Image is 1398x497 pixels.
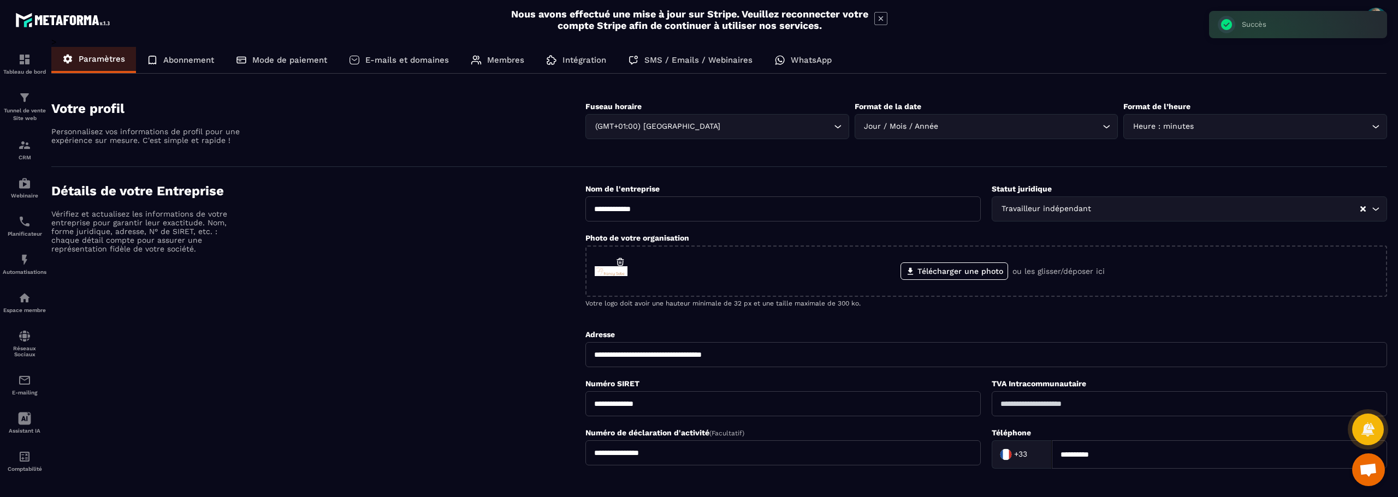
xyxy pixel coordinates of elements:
[1130,121,1196,133] span: Heure : minutes
[1014,449,1027,460] span: +33
[585,184,660,193] label: Nom de l'entreprise
[3,207,46,245] a: schedulerschedulerPlanificateur
[999,203,1093,215] span: Travailleur indépendant
[3,404,46,442] a: Assistant IA
[1123,114,1387,139] div: Search for option
[791,55,832,65] p: WhatsApp
[585,481,622,489] label: Code NAF
[3,269,46,275] p: Automatisations
[585,233,689,242] label: Photo de votre organisation
[365,55,449,65] p: E-mails et domaines
[51,183,585,199] h4: Détails de votre Entreprise
[18,91,31,104] img: formation
[3,442,46,480] a: accountantaccountantComptabilité
[487,55,524,65] p: Membres
[3,321,46,366] a: social-networksocial-networkRéseaux Sociaux
[1123,102,1190,111] label: Format de l’heure
[855,102,921,111] label: Format de la date
[3,130,46,169] a: formationformationCRM
[252,55,327,65] p: Mode de paiement
[1093,203,1359,215] input: Search for option
[3,83,46,130] a: formationformationTunnel de vente Site web
[18,177,31,190] img: automations
[3,69,46,75] p: Tableau de bord
[585,102,642,111] label: Fuseau horaire
[585,330,615,339] label: Adresse
[1352,453,1385,486] div: Ouvrir le chat
[51,101,585,116] h4: Votre profil
[3,154,46,160] p: CRM
[3,390,46,396] p: E-mailing
[511,8,869,31] h2: Nous avons effectué une mise à jour sur Stripe. Veuillez reconnecter votre compte Stripe afin de ...
[995,444,1017,465] img: Country Flag
[709,429,744,437] span: (Facultatif)
[3,283,46,321] a: automationsautomationsEspace membre
[901,262,1008,280] label: Télécharger une photo
[1029,446,1040,463] input: Search for option
[593,121,722,133] span: (GMT+01:00) [GEOGRAPHIC_DATA]
[992,428,1031,437] label: Téléphone
[79,54,125,64] p: Paramètres
[1196,121,1369,133] input: Search for option
[992,184,1052,193] label: Statut juridique
[3,245,46,283] a: automationsautomationsAutomatisations
[18,450,31,463] img: accountant
[3,428,46,434] p: Assistant IA
[3,345,46,357] p: Réseaux Sociaux
[3,45,46,83] a: formationformationTableau de bord
[18,291,31,304] img: automations
[855,114,1118,139] div: Search for option
[1012,267,1105,276] p: ou les glisser/déposer ici
[15,10,114,30] img: logo
[51,209,242,253] p: Vérifiez et actualisez les informations de votre entreprise pour garantir leur exactitude. Nom, f...
[585,428,744,437] label: Numéro de déclaration d'activité
[51,127,242,145] p: Personnalisez vos informations de profil pour une expérience sur mesure. C'est simple et rapide !
[992,196,1387,221] div: Search for option
[585,114,849,139] div: Search for option
[3,466,46,472] p: Comptabilité
[941,121,1100,133] input: Search for option
[18,330,31,343] img: social-network
[1360,205,1366,213] button: Clear Selected
[163,55,214,65] p: Abonnement
[18,139,31,152] img: formation
[585,379,639,388] label: Numéro SIRET
[3,169,46,207] a: automationsautomationsWebinaire
[992,440,1052,469] div: Search for option
[3,307,46,313] p: Espace membre
[3,231,46,237] p: Planificateur
[862,121,941,133] span: Jour / Mois / Année
[18,253,31,266] img: automations
[18,53,31,66] img: formation
[18,215,31,228] img: scheduler
[585,300,1387,307] p: Votre logo doit avoir une hauteur minimale de 32 px et une taille maximale de 300 ko.
[992,379,1086,388] label: TVA Intracommunautaire
[3,107,46,122] p: Tunnel de vente Site web
[722,121,831,133] input: Search for option
[644,55,753,65] p: SMS / Emails / Webinaires
[562,55,606,65] p: Intégration
[3,193,46,199] p: Webinaire
[3,366,46,404] a: emailemailE-mailing
[18,374,31,387] img: email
